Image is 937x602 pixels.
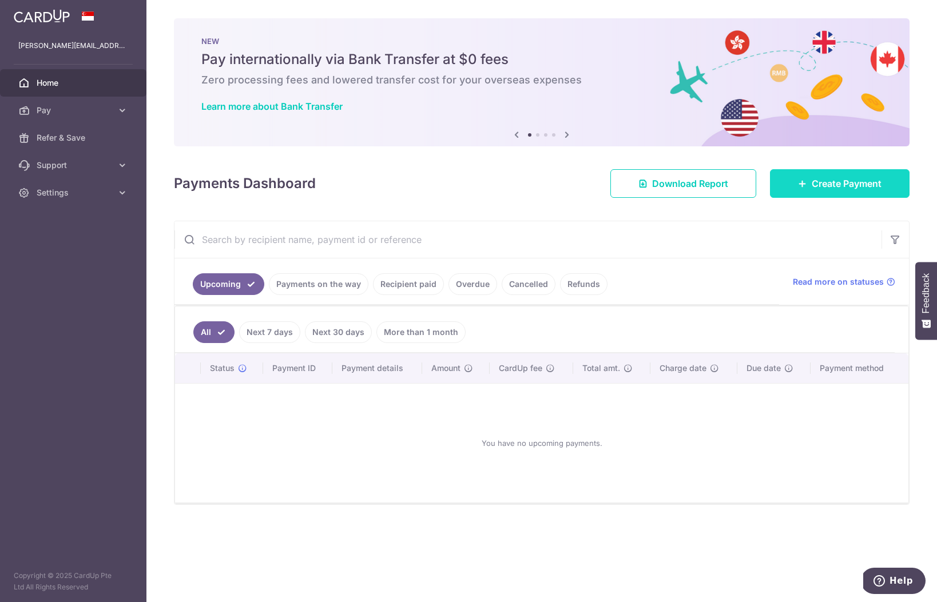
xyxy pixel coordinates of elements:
button: Feedback - Show survey [915,262,937,340]
p: [PERSON_NAME][EMAIL_ADDRESS][DOMAIN_NAME] [18,40,128,51]
a: Recipient paid [373,273,444,295]
span: Settings [37,187,112,198]
span: Charge date [660,362,706,374]
h5: Pay internationally via Bank Transfer at $0 fees [201,50,882,69]
a: Learn more about Bank Transfer [201,101,343,112]
h6: Zero processing fees and lowered transfer cost for your overseas expenses [201,73,882,87]
a: Cancelled [502,273,555,295]
a: Overdue [448,273,497,295]
input: Search by recipient name, payment id or reference [174,221,882,258]
span: Pay [37,105,112,116]
span: Read more on statuses [793,276,884,288]
a: Refunds [560,273,608,295]
span: Status [210,362,235,374]
th: Payment method [811,353,908,383]
div: You have no upcoming payments. [189,393,895,493]
a: Payments on the way [269,273,368,295]
p: NEW [201,37,882,46]
span: Amount [431,362,460,374]
img: Bank transfer banner [174,18,910,146]
th: Payment ID [263,353,332,383]
a: All [193,321,235,343]
a: More than 1 month [376,321,466,343]
span: Refer & Save [37,132,112,143]
span: CardUp fee [499,362,542,374]
iframe: Opens a widget where you can find more information [863,568,926,596]
span: Feedback [921,273,931,313]
th: Payment details [332,353,422,383]
a: Download Report [610,169,756,198]
a: Read more on statuses [793,276,895,288]
a: Create Payment [770,169,910,198]
span: Due date [747,362,781,374]
a: Next 30 days [305,321,372,343]
h4: Payments Dashboard [174,173,316,194]
span: Home [37,77,112,89]
img: CardUp [14,9,70,23]
span: Support [37,160,112,171]
span: Total amt. [582,362,620,374]
span: Create Payment [812,177,882,190]
a: Next 7 days [239,321,300,343]
span: Download Report [652,177,728,190]
a: Upcoming [193,273,264,295]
